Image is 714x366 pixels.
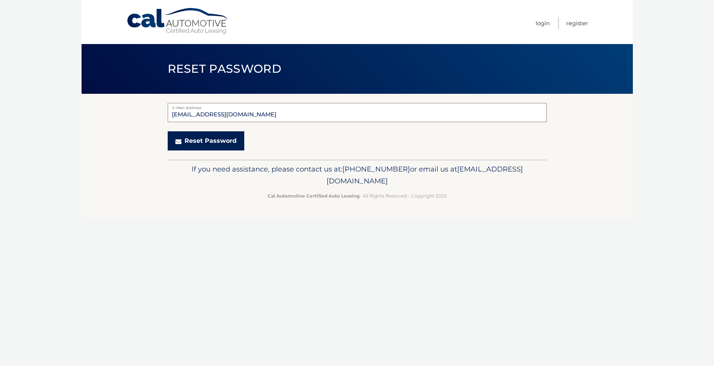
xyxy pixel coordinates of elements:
a: Cal Automotive [126,8,230,35]
p: - All Rights Reserved - Copyright 2025 [173,192,542,200]
span: Reset Password [168,62,281,76]
span: [PHONE_NUMBER] [342,165,410,173]
strong: Cal Automotive Certified Auto Leasing [268,193,359,199]
input: E-Mail Address [168,103,547,122]
p: If you need assistance, please contact us at: or email us at [173,163,542,188]
a: Register [566,17,588,29]
a: Login [536,17,550,29]
label: E-Mail Address [168,103,547,109]
button: Reset Password [168,131,244,150]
